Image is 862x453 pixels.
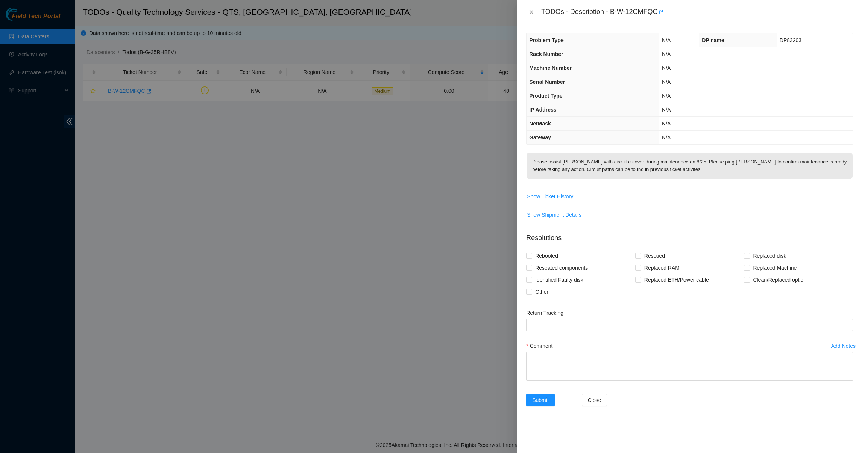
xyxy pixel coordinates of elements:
input: Return Tracking [526,319,853,331]
span: N/A [662,37,671,43]
label: Comment [526,340,558,352]
span: Submit [532,396,549,404]
span: DP name [702,37,724,43]
textarea: Comment [526,352,853,381]
span: Show Shipment Details [527,211,581,219]
button: Add Notes [831,340,856,352]
span: Replaced Machine [750,262,800,274]
p: Resolutions [526,227,853,243]
span: Replaced disk [750,250,789,262]
span: N/A [662,107,671,113]
span: Reseated components [532,262,591,274]
span: N/A [662,121,671,127]
span: Show Ticket History [527,192,573,201]
span: N/A [662,93,671,99]
span: Rescued [641,250,668,262]
span: Replaced RAM [641,262,683,274]
button: Submit [526,394,555,406]
span: DP83203 [780,37,801,43]
span: Product Type [529,93,562,99]
label: Return Tracking [526,307,569,319]
span: NetMask [529,121,551,127]
button: Close [526,9,537,16]
span: N/A [662,65,671,71]
span: N/A [662,51,671,57]
span: Replaced ETH/Power cable [641,274,712,286]
span: Rebooted [532,250,561,262]
span: Identified Faulty disk [532,274,586,286]
span: Serial Number [529,79,565,85]
span: Problem Type [529,37,564,43]
span: Clean/Replaced optic [750,274,806,286]
div: Add Notes [831,343,856,349]
span: N/A [662,134,671,140]
span: Close [588,396,601,404]
span: IP Address [529,107,556,113]
button: Show Shipment Details [527,209,582,221]
button: Close [582,394,607,406]
p: Please assist [PERSON_NAME] with circuit cutover during maintenance on 8/25. Please ping [PERSON_... [527,153,853,179]
div: TODOs - Description - B-W-12CMFQC [541,6,853,18]
span: Rack Number [529,51,563,57]
span: close [528,9,534,15]
button: Show Ticket History [527,190,574,202]
span: N/A [662,79,671,85]
span: Gateway [529,134,551,140]
span: Machine Number [529,65,572,71]
span: Other [532,286,551,298]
